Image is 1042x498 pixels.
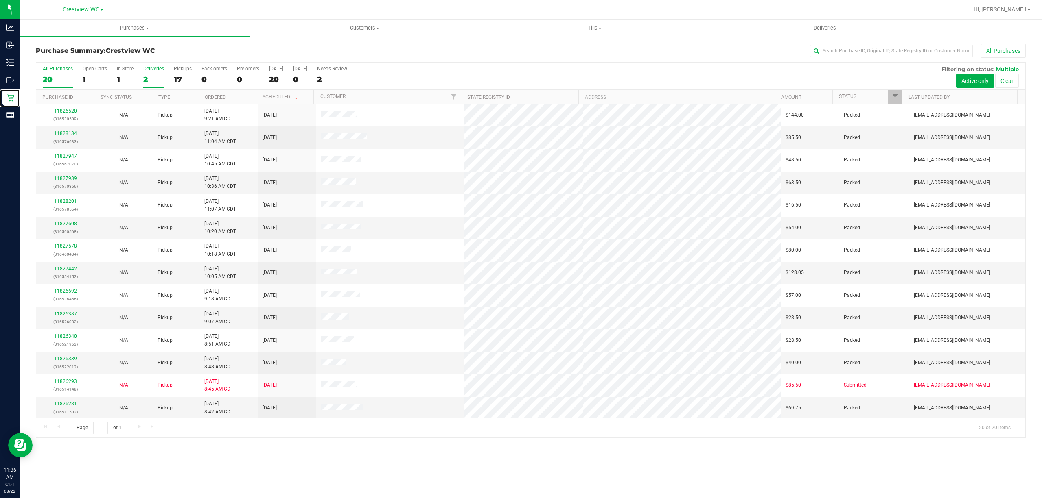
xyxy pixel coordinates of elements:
span: Multiple [996,66,1019,72]
p: (316522013) [41,363,90,371]
div: 20 [269,75,283,84]
span: Submitted [844,381,867,389]
a: Customer [320,94,346,99]
span: [DATE] 8:42 AM CDT [204,400,233,415]
button: N/A [119,404,128,412]
div: 0 [201,75,227,84]
span: [DATE] [263,179,277,187]
span: [DATE] [263,156,277,164]
span: Not Applicable [119,135,128,140]
span: Not Applicable [119,360,128,365]
a: 11826520 [54,108,77,114]
span: [DATE] 9:18 AM CDT [204,287,233,303]
span: Not Applicable [119,337,128,343]
button: N/A [119,359,128,367]
a: 11826692 [54,288,77,294]
a: Sync Status [101,94,132,100]
p: (316514148) [41,385,90,393]
span: Not Applicable [119,202,128,208]
div: [DATE] [293,66,307,72]
span: Packed [844,269,860,276]
span: Pickup [158,224,173,232]
span: [EMAIL_ADDRESS][DOMAIN_NAME] [914,156,990,164]
a: Type [158,94,170,100]
span: [DATE] [263,291,277,299]
a: 11827442 [54,266,77,272]
p: (316578554) [41,205,90,213]
span: Packed [844,359,860,367]
span: [EMAIL_ADDRESS][DOMAIN_NAME] [914,381,990,389]
p: (316576633) [41,138,90,146]
div: Back-orders [201,66,227,72]
div: 2 [317,75,347,84]
a: Filter [447,90,461,104]
a: 11827608 [54,221,77,226]
span: Pickup [158,246,173,254]
p: (316560568) [41,228,90,235]
a: Last Updated By [908,94,950,100]
span: [DATE] 11:07 AM CDT [204,198,236,213]
input: Search Purchase ID, Original ID, State Registry ID or Customer Name... [810,45,973,57]
button: N/A [119,381,128,389]
span: [EMAIL_ADDRESS][DOMAIN_NAME] [914,359,990,367]
span: [DATE] [263,314,277,322]
a: Deliveries [710,20,940,37]
span: [DATE] [263,381,277,389]
a: 11826339 [54,356,77,361]
span: Not Applicable [119,405,128,411]
button: N/A [119,246,128,254]
a: 11826340 [54,333,77,339]
span: Not Applicable [119,112,128,118]
span: [DATE] 11:04 AM CDT [204,130,236,145]
span: [DATE] [263,134,277,141]
span: Packed [844,224,860,232]
span: [DATE] 8:48 AM CDT [204,355,233,370]
p: (316570366) [41,183,90,190]
a: Amount [781,94,801,100]
div: 0 [237,75,259,84]
span: [DATE] [263,224,277,232]
span: Packed [844,291,860,299]
button: N/A [119,314,128,322]
p: 08/22 [4,488,16,494]
inline-svg: Inventory [6,59,14,67]
span: Deliveries [803,24,847,32]
a: Status [839,94,856,99]
button: N/A [119,224,128,232]
span: Pickup [158,111,173,119]
span: Not Applicable [119,247,128,253]
div: 17 [174,75,192,84]
a: 11827947 [54,153,77,159]
span: [DATE] 9:07 AM CDT [204,310,233,326]
div: Deliveries [143,66,164,72]
span: Not Applicable [119,180,128,185]
span: [DATE] [263,359,277,367]
span: Packed [844,246,860,254]
a: 11826387 [54,311,77,317]
span: [DATE] 8:51 AM CDT [204,333,233,348]
span: [EMAIL_ADDRESS][DOMAIN_NAME] [914,269,990,276]
span: $28.50 [786,314,801,322]
div: Pre-orders [237,66,259,72]
span: [EMAIL_ADDRESS][DOMAIN_NAME] [914,404,990,412]
span: Hi, [PERSON_NAME]! [974,6,1027,13]
button: N/A [119,134,128,141]
span: $57.00 [786,291,801,299]
span: Purchases [20,24,250,32]
inline-svg: Outbound [6,76,14,84]
a: 11826293 [54,378,77,384]
span: Crestview WC [63,6,99,13]
span: [DATE] 10:05 AM CDT [204,265,236,281]
span: [EMAIL_ADDRESS][DOMAIN_NAME] [914,314,990,322]
span: [EMAIL_ADDRESS][DOMAIN_NAME] [914,246,990,254]
span: $63.50 [786,179,801,187]
span: [DATE] [263,404,277,412]
a: Tills [479,20,709,37]
p: (316526032) [41,318,90,326]
span: Pickup [158,337,173,344]
h3: Purchase Summary: [36,47,366,54]
span: Pickup [158,359,173,367]
p: (316521963) [41,340,90,348]
span: Page of 1 [70,422,128,434]
div: 2 [143,75,164,84]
